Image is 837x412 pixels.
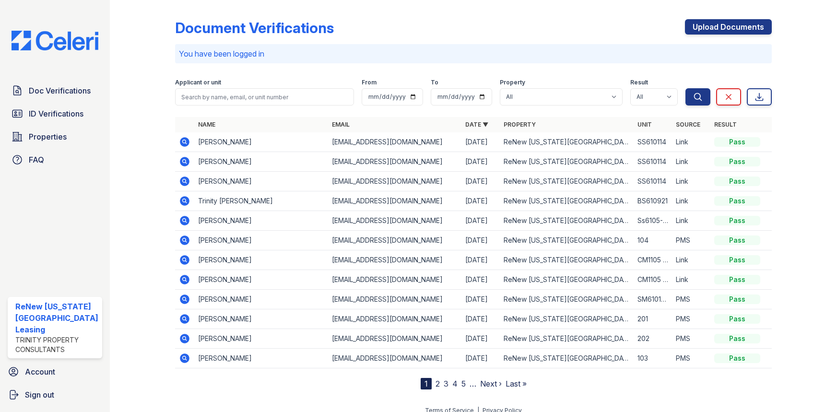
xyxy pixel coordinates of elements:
td: ReNew [US_STATE][GEOGRAPHIC_DATA] [500,132,634,152]
td: CM1105 apt202 [634,250,672,270]
td: [PERSON_NAME] [194,132,328,152]
span: … [470,378,476,389]
td: [EMAIL_ADDRESS][DOMAIN_NAME] [328,231,462,250]
label: Applicant or unit [175,79,221,86]
td: [EMAIL_ADDRESS][DOMAIN_NAME] [328,172,462,191]
td: [DATE] [461,152,500,172]
a: ID Verifications [8,104,102,123]
label: Result [630,79,648,86]
td: ReNew [US_STATE][GEOGRAPHIC_DATA] [500,290,634,309]
td: PMS [672,329,710,349]
td: [DATE] [461,250,500,270]
td: [EMAIL_ADDRESS][DOMAIN_NAME] [328,152,462,172]
img: CE_Logo_Blue-a8612792a0a2168367f1c8372b55b34899dd931a85d93a1a3d3e32e68fde9ad4.png [4,31,106,50]
td: Link [672,270,710,290]
td: Ss6105-102 [634,211,672,231]
td: [EMAIL_ADDRESS][DOMAIN_NAME] [328,290,462,309]
a: Name [198,121,215,128]
td: [PERSON_NAME] [194,290,328,309]
td: [DATE] [461,290,500,309]
td: ReNew [US_STATE][GEOGRAPHIC_DATA] [500,191,634,211]
td: 104 [634,231,672,250]
td: [DATE] [461,211,500,231]
span: FAQ [29,154,44,165]
div: Pass [714,353,760,363]
td: [DATE] [461,270,500,290]
td: SS610114 [634,132,672,152]
span: Sign out [25,389,54,400]
a: Properties [8,127,102,146]
td: ReNew [US_STATE][GEOGRAPHIC_DATA] [500,211,634,231]
div: Pass [714,157,760,166]
td: SM610122 [634,290,672,309]
div: Pass [714,334,760,343]
td: PMS [672,290,710,309]
div: Pass [714,294,760,304]
a: Unit [637,121,652,128]
td: Link [672,172,710,191]
span: ID Verifications [29,108,83,119]
div: Pass [714,216,760,225]
td: [DATE] [461,231,500,250]
td: ReNew [US_STATE][GEOGRAPHIC_DATA] [500,329,634,349]
a: FAQ [8,150,102,169]
td: PMS [672,349,710,368]
span: Account [25,366,55,377]
td: [EMAIL_ADDRESS][DOMAIN_NAME] [328,329,462,349]
td: [DATE] [461,349,500,368]
a: Sign out [4,385,106,404]
td: [EMAIL_ADDRESS][DOMAIN_NAME] [328,349,462,368]
a: Result [714,121,737,128]
td: [DATE] [461,309,500,329]
a: 5 [461,379,466,388]
td: [EMAIL_ADDRESS][DOMAIN_NAME] [328,309,462,329]
td: PMS [672,231,710,250]
td: ReNew [US_STATE][GEOGRAPHIC_DATA] [500,172,634,191]
iframe: chat widget [797,374,827,402]
div: Pass [714,235,760,245]
a: 4 [452,379,458,388]
label: From [362,79,377,86]
td: ReNew [US_STATE][GEOGRAPHIC_DATA] [500,270,634,290]
a: Property [504,121,536,128]
td: Link [672,250,710,270]
td: [PERSON_NAME] [194,309,328,329]
td: 201 [634,309,672,329]
td: 103 [634,349,672,368]
p: You have been logged in [179,48,768,59]
span: Doc Verifications [29,85,91,96]
td: [PERSON_NAME] [194,349,328,368]
td: [PERSON_NAME] [194,152,328,172]
td: [PERSON_NAME] [194,211,328,231]
div: Trinity Property Consultants [15,335,98,354]
td: Link [672,211,710,231]
td: [DATE] [461,132,500,152]
td: SS610114 [634,152,672,172]
div: Pass [714,255,760,265]
a: Account [4,362,106,381]
a: Last » [506,379,527,388]
td: [DATE] [461,172,500,191]
div: Pass [714,314,760,324]
div: Pass [714,137,760,147]
td: ReNew [US_STATE][GEOGRAPHIC_DATA] [500,349,634,368]
td: [DATE] [461,329,500,349]
div: Document Verifications [175,19,334,36]
td: ReNew [US_STATE][GEOGRAPHIC_DATA] [500,152,634,172]
td: [PERSON_NAME] [194,231,328,250]
td: Link [672,152,710,172]
div: Pass [714,196,760,206]
div: 1 [421,378,432,389]
td: SS610114 [634,172,672,191]
td: [PERSON_NAME] [194,270,328,290]
a: Upload Documents [685,19,772,35]
td: ReNew [US_STATE][GEOGRAPHIC_DATA] [500,250,634,270]
td: 202 [634,329,672,349]
a: Date ▼ [465,121,488,128]
td: Link [672,191,710,211]
a: Email [332,121,350,128]
td: [PERSON_NAME] [194,329,328,349]
td: CM1105 apt202 [634,270,672,290]
td: [EMAIL_ADDRESS][DOMAIN_NAME] [328,211,462,231]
